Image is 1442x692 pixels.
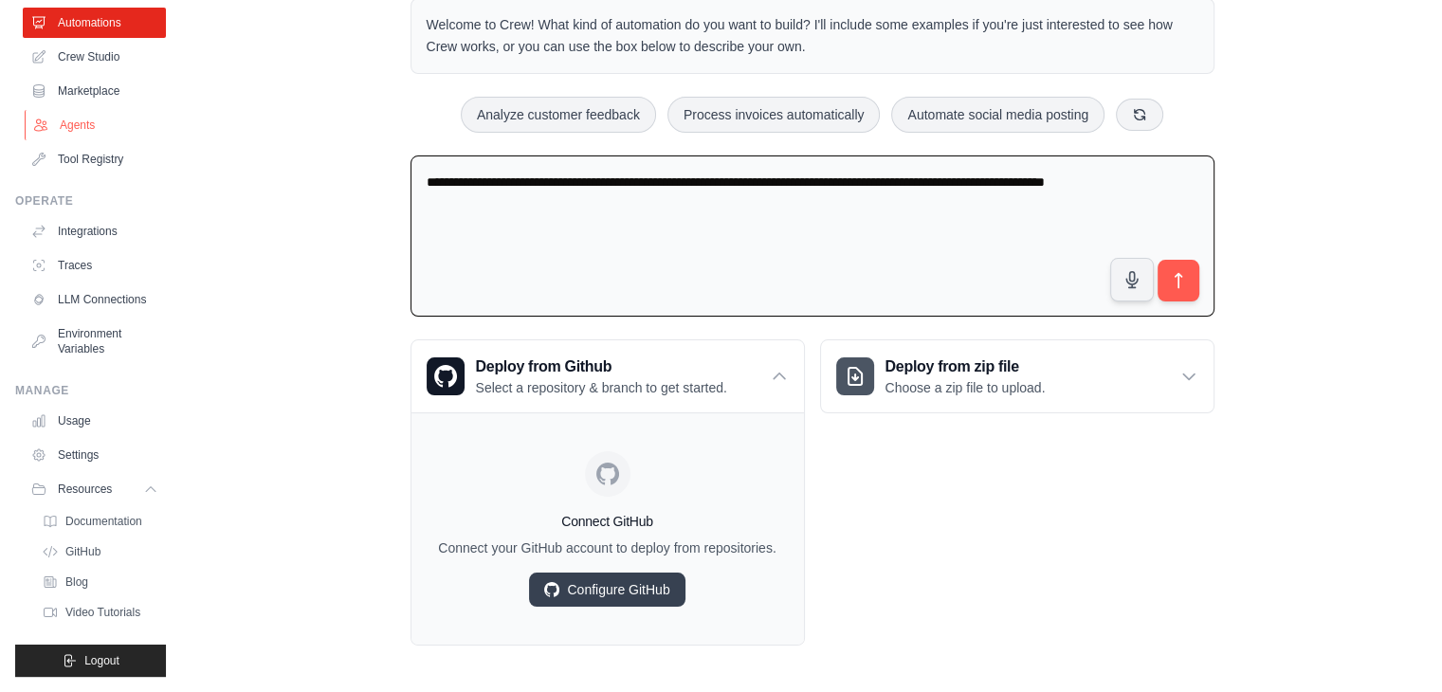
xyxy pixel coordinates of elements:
a: Video Tutorials [34,599,166,626]
a: Environment Variables [23,319,166,364]
button: Process invoices automatically [667,97,881,133]
p: Connect your GitHub account to deploy from repositories. [427,538,789,557]
a: Agents [25,110,168,140]
div: Operate [15,193,166,209]
a: Usage [23,406,166,436]
iframe: Chat Widget [1347,601,1442,692]
a: Integrations [23,216,166,246]
button: Logout [15,645,166,677]
h3: Deploy from zip file [885,355,1046,378]
h4: Connect GitHub [427,512,789,531]
button: Analyze customer feedback [461,97,656,133]
p: Select a repository & branch to get started. [476,378,727,397]
a: Traces [23,250,166,281]
div: Manage [15,383,166,398]
a: Settings [23,440,166,470]
p: Choose a zip file to upload. [885,378,1046,397]
a: Crew Studio [23,42,166,72]
p: Welcome to Crew! What kind of automation do you want to build? I'll include some examples if you'... [427,14,1198,58]
a: Documentation [34,508,166,535]
button: Automate social media posting [891,97,1104,133]
a: Marketplace [23,76,166,106]
a: Configure GitHub [529,573,684,607]
a: Tool Registry [23,144,166,174]
a: Automations [23,8,166,38]
span: GitHub [65,544,100,559]
span: Logout [84,653,119,668]
span: Blog [65,574,88,590]
span: Resources [58,482,112,497]
a: LLM Connections [23,284,166,315]
a: Blog [34,569,166,595]
button: Resources [23,474,166,504]
h3: Deploy from Github [476,355,727,378]
span: Video Tutorials [65,605,140,620]
span: Documentation [65,514,142,529]
a: GitHub [34,538,166,565]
